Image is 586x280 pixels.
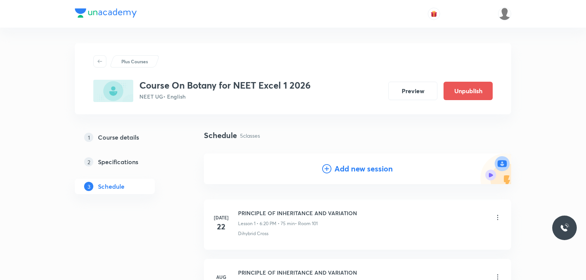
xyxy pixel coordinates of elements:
[93,80,133,102] img: 55BFBBDA-C4E6-4FDA-B528-CD7C23696A95_plus.png
[214,214,229,221] h6: [DATE]
[139,80,311,91] h3: Course On Botany for NEET Excel 1 2026
[204,130,237,141] h4: Schedule
[75,130,179,145] a: 1Course details
[334,163,393,175] h4: Add new session
[98,157,138,166] h5: Specifications
[444,82,493,100] button: Unpublish
[388,82,437,100] button: Preview
[430,10,437,17] img: avatar
[560,223,569,232] img: ttu
[295,220,318,227] p: • Room 101
[121,58,148,65] p: Plus Courses
[98,182,124,191] h5: Schedule
[214,221,229,232] h4: 22
[238,230,268,237] p: Dihybrid Cross
[238,220,295,227] p: Lesson 1 • 6:20 PM • 75 min
[428,8,440,20] button: avatar
[98,133,139,142] h5: Course details
[498,7,511,20] img: Athira
[84,182,93,191] p: 3
[75,8,137,18] img: Company Logo
[139,92,311,100] p: NEET UG • English
[84,133,93,142] p: 1
[75,8,137,20] a: Company Logo
[238,268,357,277] h6: PRINCIPLE OF INHERITANCE AND VARIATION
[84,157,93,166] p: 2
[240,132,260,140] p: 5 classes
[75,154,179,170] a: 2Specifications
[480,153,511,184] img: Add
[238,209,357,217] h6: PRINCIPLE OF INHERITANCE AND VARIATION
